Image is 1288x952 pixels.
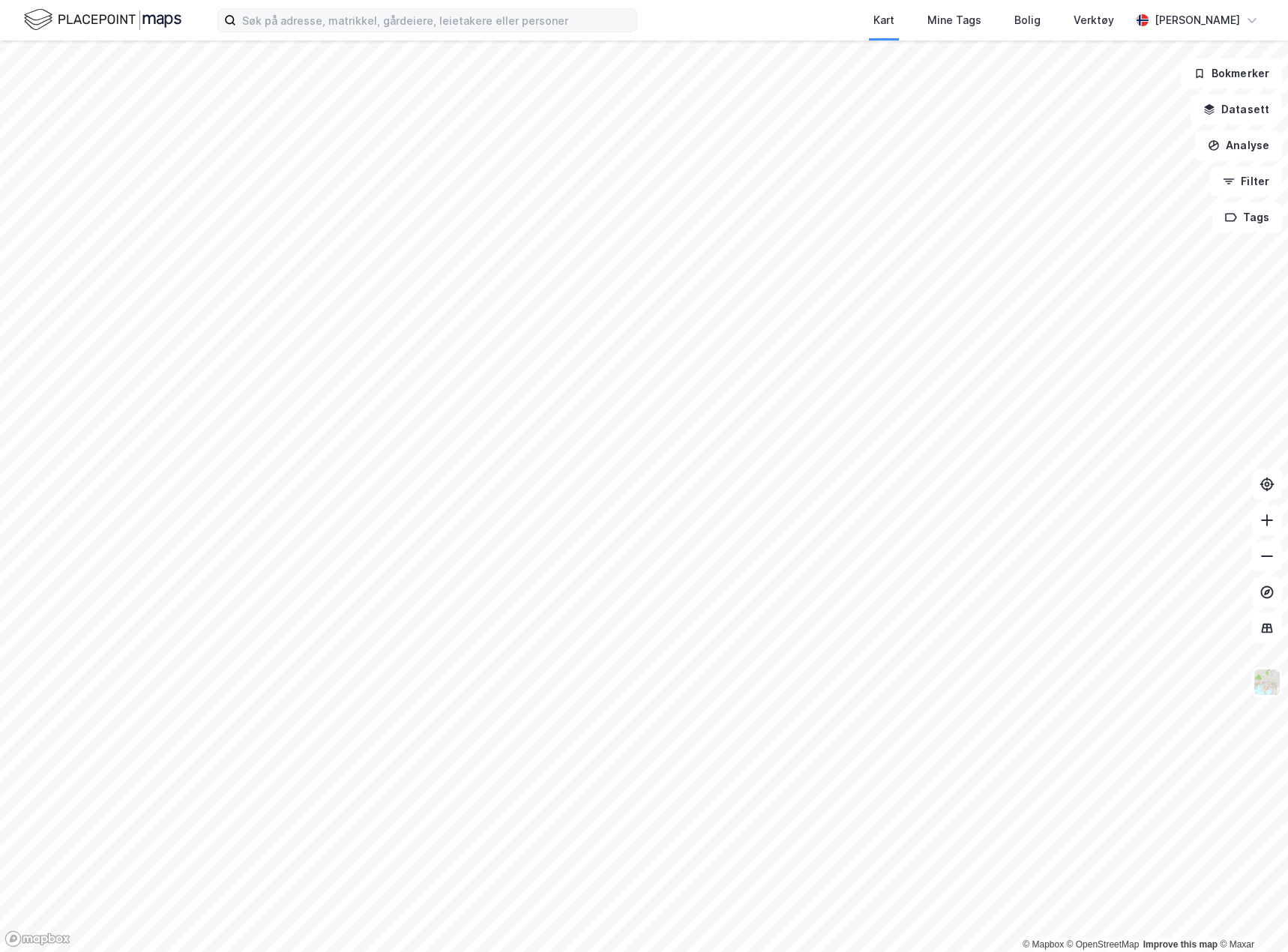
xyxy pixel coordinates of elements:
div: Kart [873,11,894,29]
div: Verktøy [1074,11,1114,29]
iframe: Chat Widget [1213,880,1288,952]
div: Kontrollprogram for chat [1213,880,1288,952]
div: Mine Tags [927,11,981,29]
div: Bolig [1014,11,1041,29]
div: [PERSON_NAME] [1155,11,1240,29]
img: logo.f888ab2527a4732fd821a326f86c7f29.svg [24,7,181,33]
input: Søk på adresse, matrikkel, gårdeiere, leietakere eller personer [236,9,637,31]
